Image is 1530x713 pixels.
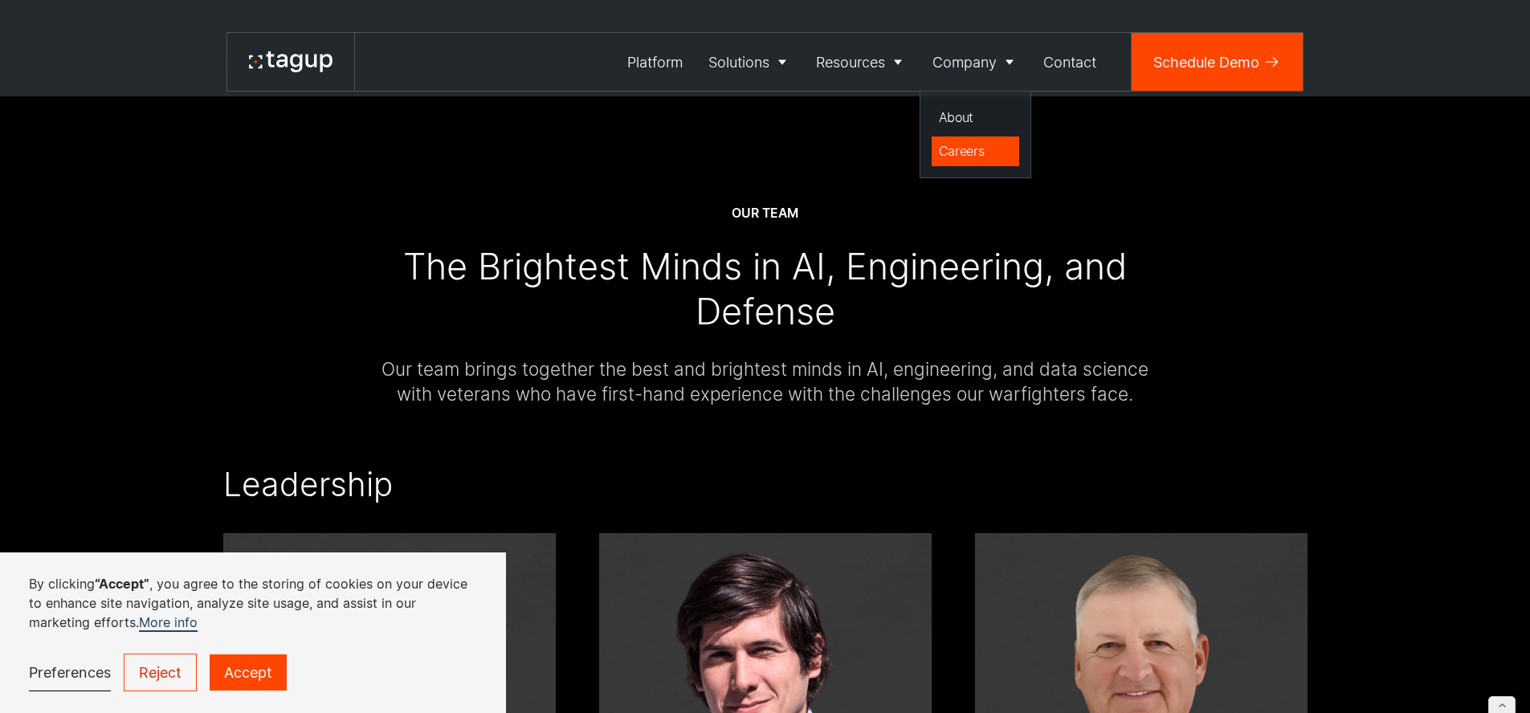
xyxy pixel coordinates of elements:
div: Schedule Demo [1153,51,1259,73]
a: Accept [210,654,287,691]
div: Contact [1043,51,1096,73]
nav: Company [920,91,1031,178]
a: More info [139,614,198,632]
div: Our team brings together the best and brightest minds in AI, engineering, and data science with v... [368,356,1163,407]
div: Platform [627,51,683,73]
a: Preferences [29,654,111,691]
div: Careers [939,141,1013,161]
strong: “Accept” [95,576,149,592]
a: About [932,103,1020,133]
a: Reject [124,654,197,691]
a: Company [920,33,1031,91]
a: Contact [1031,33,1110,91]
a: Platform [615,33,696,91]
div: Our team [732,205,798,222]
h2: Leadership [223,465,393,504]
a: Schedule Demo [1132,33,1303,91]
div: The Brightest Minds in AI, Engineering, and Defense [368,244,1163,335]
div: Company [932,51,997,73]
a: Resources [804,33,920,91]
div: Resources [816,51,885,73]
p: By clicking , you agree to the storing of cookies on your device to enhance site navigation, anal... [29,574,477,632]
a: Careers [932,136,1020,167]
a: Solutions [696,33,804,91]
div: About [939,108,1013,127]
div: Solutions [708,51,769,73]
